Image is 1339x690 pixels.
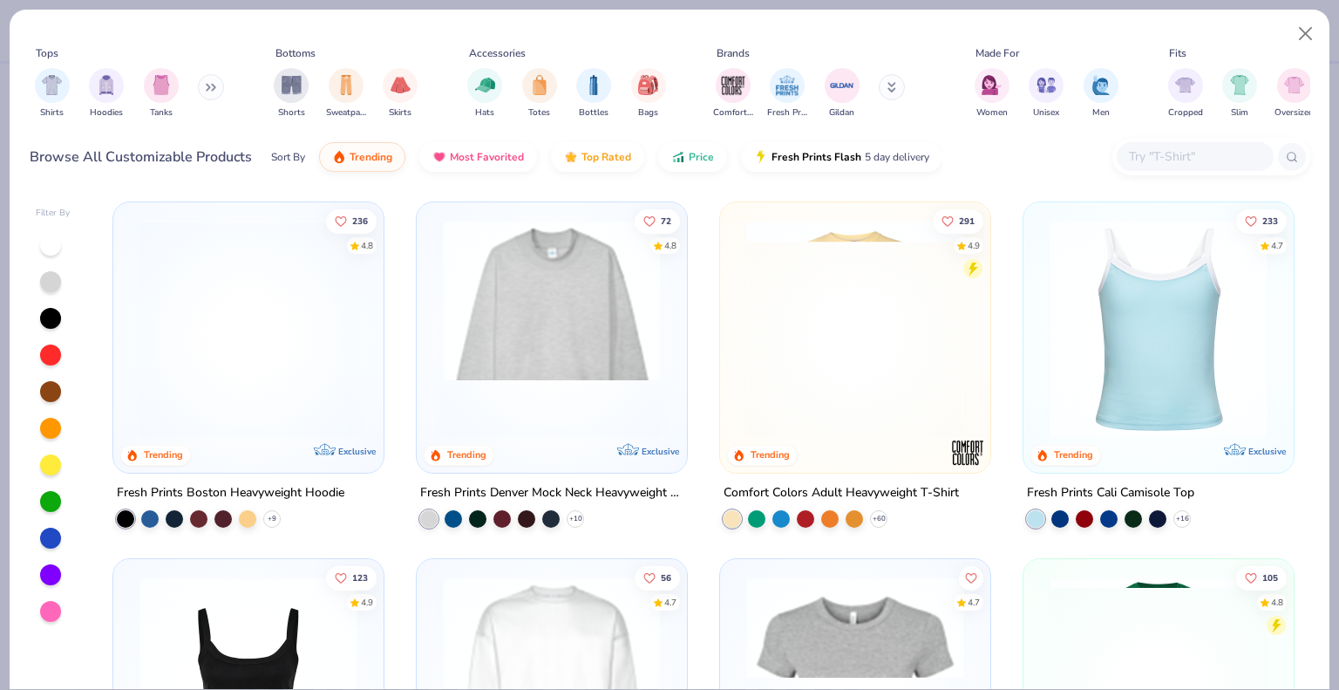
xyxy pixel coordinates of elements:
[530,75,549,95] img: Totes Image
[975,68,1009,120] button: filter button
[1041,220,1276,438] img: a25d9891-da96-49f3-a35e-76288174bf3a
[528,106,550,120] span: Totes
[1231,106,1248,120] span: Slim
[767,68,807,120] button: filter button
[278,106,305,120] span: Shorts
[579,106,608,120] span: Bottles
[326,106,366,120] span: Sweatpants
[389,106,411,120] span: Skirts
[825,68,860,120] button: filter button
[959,565,983,590] button: Like
[152,75,171,95] img: Tanks Image
[467,68,502,120] button: filter button
[638,75,657,95] img: Bags Image
[767,68,807,120] div: filter for Fresh Prints
[131,220,366,438] img: 91acfc32-fd48-4d6b-bdad-a4c1a30ac3fc
[975,45,1019,61] div: Made For
[975,68,1009,120] div: filter for Women
[959,216,975,225] span: 291
[771,150,861,164] span: Fresh Prints Flash
[420,482,683,504] div: Fresh Prints Denver Mock Neck Heavyweight Sweatshirt
[419,142,537,172] button: Most Favorited
[661,573,671,582] span: 56
[982,75,1002,95] img: Women Image
[362,596,374,609] div: 4.9
[326,68,366,120] button: filter button
[564,150,578,164] img: TopRated.gif
[350,150,392,164] span: Trending
[635,565,680,590] button: Like
[717,45,750,61] div: Brands
[1084,68,1118,120] div: filter for Men
[1127,147,1261,167] input: Try "T-Shirt"
[584,75,603,95] img: Bottles Image
[1168,106,1203,120] span: Cropped
[737,220,973,438] img: 029b8af0-80e6-406f-9fdc-fdf898547912
[1037,75,1057,95] img: Unisex Image
[144,68,179,120] button: filter button
[865,147,929,167] span: 5 day delivery
[467,68,502,120] div: filter for Hats
[664,596,676,609] div: 4.7
[90,106,123,120] span: Hoodies
[1262,216,1278,225] span: 233
[30,147,252,167] div: Browse All Customizable Products
[1236,208,1287,233] button: Like
[767,106,807,120] span: Fresh Prints
[658,142,727,172] button: Price
[522,68,557,120] button: filter button
[664,239,676,252] div: 4.8
[825,68,860,120] div: filter for Gildan
[274,68,309,120] button: filter button
[1236,565,1287,590] button: Like
[40,106,64,120] span: Shirts
[35,68,70,120] button: filter button
[689,150,714,164] span: Price
[631,68,666,120] button: filter button
[327,208,377,233] button: Like
[661,216,671,225] span: 72
[635,208,680,233] button: Like
[97,75,116,95] img: Hoodies Image
[1274,68,1314,120] div: filter for Oversized
[353,573,369,582] span: 123
[581,150,631,164] span: Top Rated
[933,208,983,233] button: Like
[336,75,356,95] img: Sweatpants Image
[829,106,854,120] span: Gildan
[475,75,495,95] img: Hats Image
[522,68,557,120] div: filter for Totes
[332,150,346,164] img: trending.gif
[713,68,753,120] button: filter button
[268,514,276,524] span: + 9
[36,207,71,220] div: Filter By
[1029,68,1064,120] button: filter button
[1168,68,1203,120] div: filter for Cropped
[950,435,985,470] img: Comfort Colors logo
[1247,446,1285,457] span: Exclusive
[1092,106,1110,120] span: Men
[338,446,376,457] span: Exclusive
[383,68,418,120] button: filter button
[1175,75,1195,95] img: Cropped Image
[1271,239,1283,252] div: 4.7
[274,68,309,120] div: filter for Shorts
[1027,482,1194,504] div: Fresh Prints Cali Camisole Top
[576,68,611,120] div: filter for Bottles
[973,220,1208,438] img: e55d29c3-c55d-459c-bfd9-9b1c499ab3c6
[713,68,753,120] div: filter for Comfort Colors
[724,482,959,504] div: Comfort Colors Adult Heavyweight T-Shirt
[144,68,179,120] div: filter for Tanks
[1168,68,1203,120] button: filter button
[1284,75,1304,95] img: Oversized Image
[42,75,62,95] img: Shirts Image
[89,68,124,120] div: filter for Hoodies
[551,142,644,172] button: Top Rated
[1289,17,1322,51] button: Close
[631,68,666,120] div: filter for Bags
[774,72,800,99] img: Fresh Prints Image
[1084,68,1118,120] button: filter button
[1262,573,1278,582] span: 105
[968,596,980,609] div: 4.7
[450,150,524,164] span: Most Favorited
